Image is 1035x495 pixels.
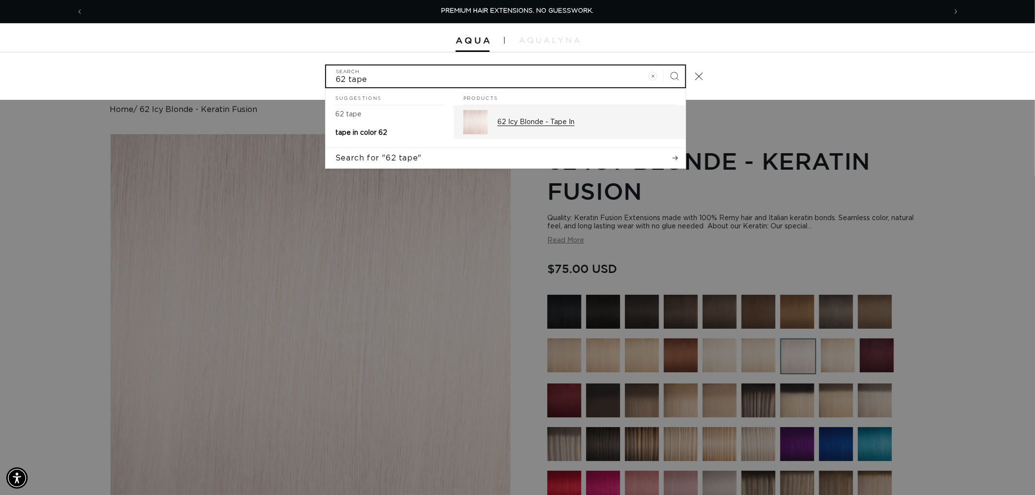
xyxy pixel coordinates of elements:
span: tape in color 62 [335,129,387,136]
a: 62 tape [326,105,454,124]
button: Next announcement [945,2,967,21]
button: Close [688,65,709,87]
button: Previous announcement [69,2,90,21]
img: Aqua Hair Extensions [456,37,490,44]
h2: Suggestions [335,88,444,106]
button: Search [664,65,685,87]
span: Search for "62 tape" [335,153,422,163]
h2: Products [463,88,676,106]
iframe: Chat Widget [900,390,1035,495]
span: PREMIUM HAIR EXTENSIONS. NO GUESSWORK. [442,8,594,14]
img: aqualyna.com [519,37,580,43]
div: Accessibility Menu [6,467,28,489]
mark: 62 tape [335,111,361,118]
p: 62 tape [335,110,361,119]
input: Search [326,65,685,87]
a: 62 Icy Blonde - Tape In [454,105,686,139]
img: 62 Icy Blonde - Tape In [463,110,488,134]
a: tape in color 62 [326,124,454,142]
p: tape in color 62 [335,128,387,137]
p: 62 Icy Blonde - Tape In [497,118,676,127]
button: Clear search term [642,65,664,87]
